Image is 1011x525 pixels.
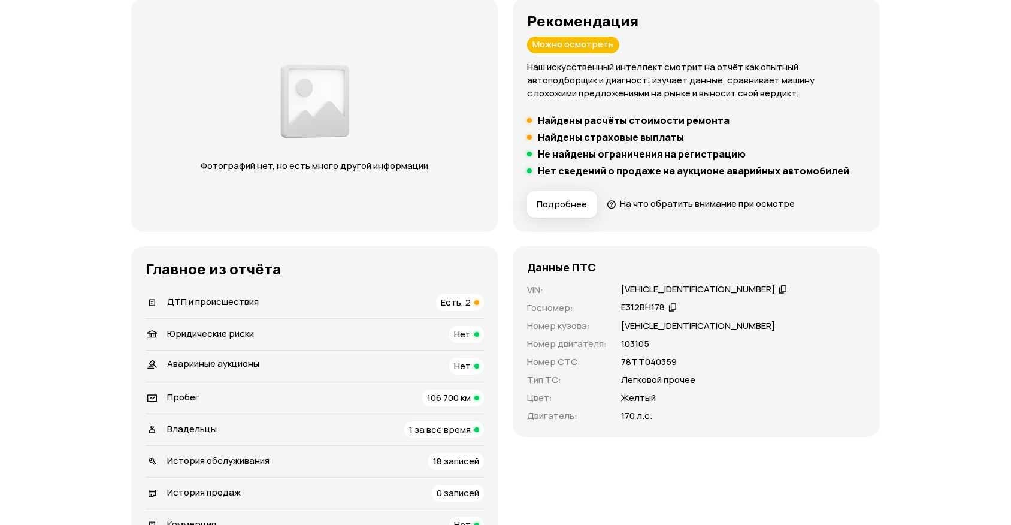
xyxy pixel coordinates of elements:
[527,373,607,387] p: Тип ТС :
[538,148,746,160] h5: Не найдены ограничения на регистрацию
[146,261,484,277] h3: Главное из отчёта
[527,391,607,405] p: Цвет :
[454,328,471,340] span: Нет
[621,409,652,423] p: 170 л.с.
[527,301,607,315] p: Госномер :
[527,409,607,423] p: Двигатель :
[189,159,440,173] p: Фотографий нет, но есть много другой информации
[538,165,849,177] h5: Нет сведений о продаже на аукционе аварийных автомобилей
[607,197,795,210] a: На что обратить внимание при осмотре
[621,283,775,296] div: [VEHICLE_IDENTIFICATION_NUMBER]
[527,191,597,218] button: Подробнее
[621,355,677,369] p: 78ТТ040359
[527,61,865,100] p: Наш искусственный интеллект смотрит на отчёт как опытный автоподборщик и диагност: изучает данные...
[433,455,479,467] span: 18 записей
[527,355,607,369] p: Номер СТС :
[427,391,471,404] span: 106 700 км
[437,487,479,499] span: 0 записей
[527,337,607,351] p: Номер двигателя :
[527,37,619,53] div: Можно осмотреть
[621,337,649,351] p: 103105
[167,486,241,499] span: История продаж
[167,454,270,467] span: История обслуживания
[538,131,684,143] h5: Найдены страховые выплаты
[167,327,254,340] span: Юридические риски
[621,301,665,314] div: Е312ВН178
[620,197,795,210] span: На что обратить внимание при осмотре
[621,319,775,333] p: [VEHICLE_IDENTIFICATION_NUMBER]
[621,373,695,387] p: Легковой прочее
[167,423,217,435] span: Владельцы
[527,283,607,297] p: VIN :
[527,261,596,274] h4: Данные ПТС
[621,391,656,405] p: Желтый
[538,114,730,126] h5: Найдены расчёты стоимости ремонта
[527,319,607,333] p: Номер кузова :
[537,198,587,210] span: Подробнее
[409,423,471,436] span: 1 за всё время
[277,58,353,145] img: d89e54fb62fcf1f0.png
[167,357,259,370] span: Аварийные аукционы
[454,360,471,372] span: Нет
[167,391,199,403] span: Пробег
[167,295,259,308] span: ДТП и происшествия
[527,13,865,29] h3: Рекомендация
[441,296,471,309] span: Есть, 2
